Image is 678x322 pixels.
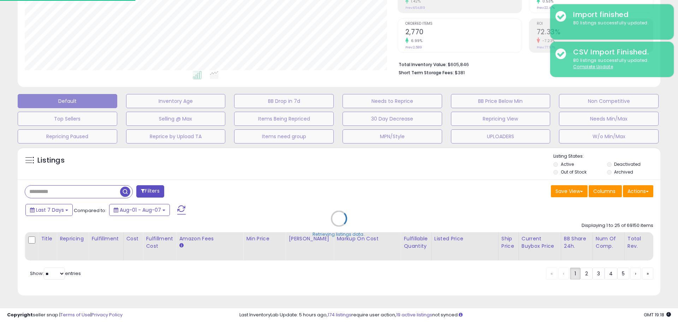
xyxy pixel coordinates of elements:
[559,129,659,144] button: W/o Min/Max
[313,231,365,237] div: Retrieving listings data..
[568,47,668,57] div: CSV Import Finished.
[399,60,648,68] li: $605,846
[644,311,671,318] span: 2025-08-15 19:18 GMT
[239,312,671,318] div: Last InventoryLab Update: 5 hours ago, require user action, not synced.
[18,94,117,108] button: Default
[405,22,522,26] span: Ordered Items
[537,45,555,49] small: Prev: 77.97%
[405,28,522,37] h2: 2,770
[455,69,465,76] span: $381
[91,311,123,318] a: Privacy Policy
[568,57,668,70] div: 80 listings successfully updated.
[451,112,551,126] button: Repricing View
[399,62,447,68] b: Total Inventory Value:
[451,129,551,144] button: UPLOADERS
[126,112,226,126] button: Selling @ Max
[537,22,653,26] span: ROI
[126,129,226,144] button: Reprice by Upload TA
[451,94,551,108] button: BB Price Below Min
[7,311,33,318] strong: Copyright
[399,70,454,76] b: Short Term Storage Fees:
[343,94,442,108] button: Needs to Reprice
[343,129,442,144] button: MPN/Style
[126,94,226,108] button: Inventory Age
[568,10,668,20] div: Import finished
[18,129,117,144] button: Repricing Paused
[396,311,432,318] a: 19 active listings
[343,112,442,126] button: 30 Day Decrease
[559,112,659,126] button: Needs Min/Max
[568,20,668,27] div: 80 listings successfully updated.
[18,112,117,126] button: Top Sellers
[60,311,90,318] a: Terms of Use
[573,64,613,70] u: Complete Update
[234,112,334,126] button: Items Being Repriced
[405,6,425,10] small: Prev: $54,819
[234,129,334,144] button: Items need group
[328,311,351,318] a: 174 listings
[537,28,653,37] h2: 72.33%
[537,6,555,10] small: Prev: 22.47%
[7,312,123,318] div: seller snap | |
[405,45,422,49] small: Prev: 2,589
[540,38,555,43] small: -7.23%
[559,94,659,108] button: Non Competitive
[234,94,334,108] button: BB Drop in 7d
[409,38,423,43] small: 6.99%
